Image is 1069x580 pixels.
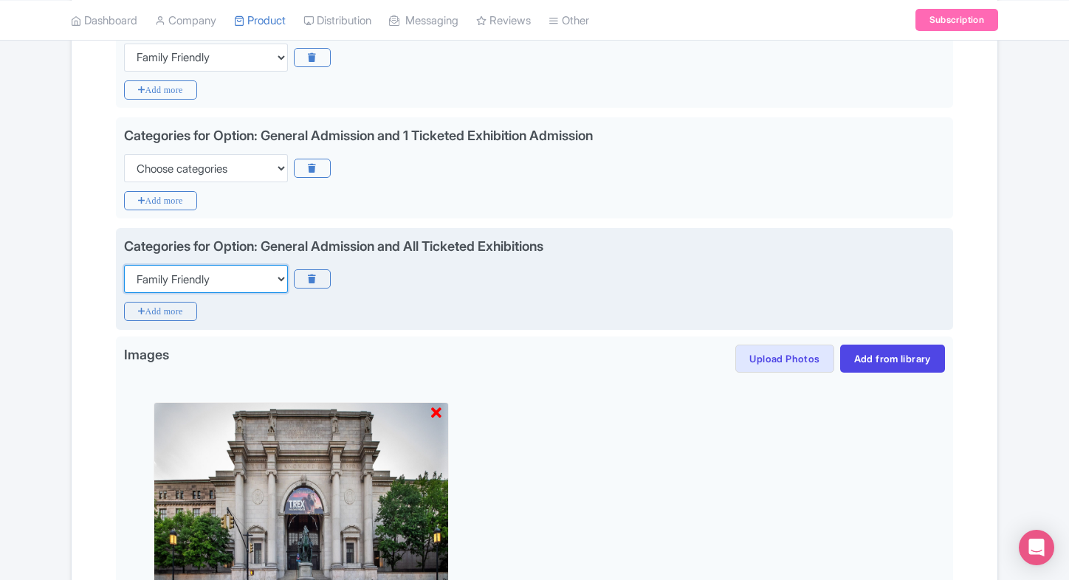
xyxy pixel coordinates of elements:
[124,345,169,368] span: Images
[124,128,593,143] div: Categories for Option: General Admission and 1 Ticketed Exhibition Admission
[124,238,543,254] div: Categories for Option: General Admission and All Ticketed Exhibitions
[840,345,945,373] a: Add from library
[124,302,197,321] i: Add more
[124,80,197,100] i: Add more
[735,345,833,373] button: Upload Photos
[915,9,998,31] a: Subscription
[1019,530,1054,565] div: Open Intercom Messenger
[124,191,197,210] i: Add more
